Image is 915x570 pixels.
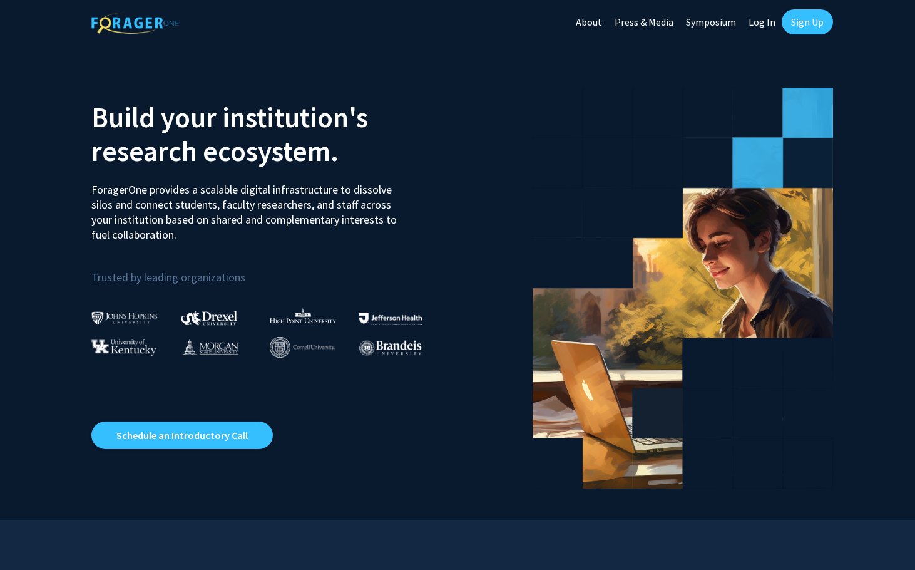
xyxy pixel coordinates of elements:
[91,311,158,324] img: Johns Hopkins University
[270,337,335,358] img: Cornell University
[782,9,833,34] a: Sign Up
[91,100,448,168] h2: Build your institution's research ecosystem.
[270,308,336,323] img: High Point University
[181,339,238,355] img: Morgan State University
[181,311,237,325] img: Drexel University
[91,422,273,449] a: Opens in a new tab
[359,313,422,324] img: Thomas Jefferson University
[91,12,179,34] img: ForagerOne Logo
[91,252,448,287] p: Trusted by leading organizations
[91,173,406,242] p: ForagerOne provides a scalable digital infrastructure to dissolve silos and connect students, fac...
[91,339,156,356] img: University of Kentucky
[359,340,422,356] img: Brandeis University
